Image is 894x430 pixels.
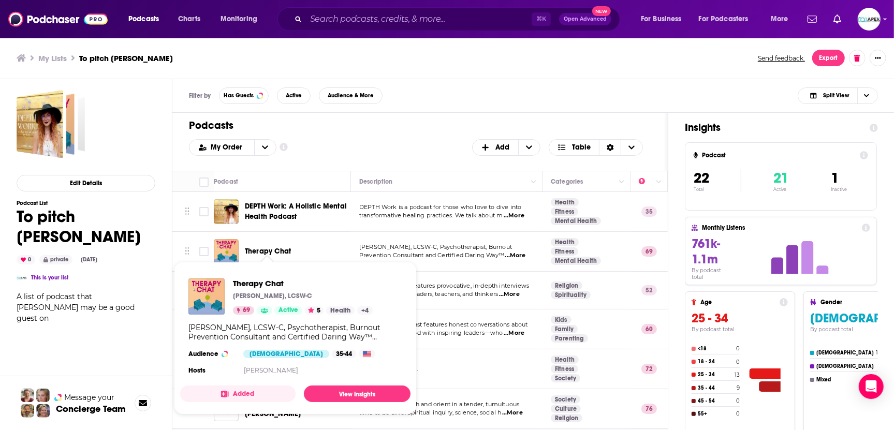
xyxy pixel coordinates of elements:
[823,93,849,98] span: Split View
[359,203,521,211] span: DEPTH Work is a podcast for those who love to dive into
[831,187,847,192] p: Inactive
[304,385,411,402] a: View Insights
[755,54,808,63] button: Send feedback.
[599,140,621,155] div: Sort Direction
[641,12,682,26] span: For Business
[816,377,877,383] h4: Mixed
[189,144,254,151] button: open menu
[551,365,578,373] a: Fitness
[243,350,329,358] div: [DEMOGRAPHIC_DATA]
[551,238,579,246] a: Health
[184,244,190,259] button: Move
[634,11,695,27] button: open menu
[31,274,68,281] a: This is your list
[357,306,373,315] a: +4
[17,175,155,191] button: Edit Details
[17,273,27,283] img: Apex Photo Studios
[188,278,225,315] a: Therapy Chat
[641,404,657,414] p: 76
[188,366,206,375] h4: Hosts
[559,13,611,25] button: Open AdvancedNew
[858,8,881,31] img: User Profile
[189,139,276,156] h2: Choose List sort
[698,398,734,404] h4: 45 - 54
[736,397,740,404] h4: 0
[549,139,643,156] button: Choose View
[551,291,591,299] a: Spirituality
[277,87,311,104] button: Active
[21,389,34,402] img: Sydney Profile
[858,8,881,31] span: Logged in as Apex
[184,204,190,219] button: Move
[245,201,347,222] a: DEPTH Work: A Holistic Mental Health Podcast
[243,305,250,316] span: 69
[859,374,884,399] div: Open Intercom Messenger
[359,409,501,416] span: time to be alive. Spiritual inquiry, science, social h
[233,278,373,288] a: Therapy Chat
[527,176,540,188] button: Column Actions
[17,206,155,247] h1: To pitch [PERSON_NAME]
[551,334,588,343] a: Parenting
[211,144,246,151] span: My Order
[551,198,579,206] a: Health
[199,207,209,216] span: Toggle select row
[233,306,254,315] a: 69
[219,87,269,104] button: Has Guests
[39,255,72,264] div: private
[280,142,288,152] a: Show additional information
[504,212,524,220] span: ...More
[773,187,788,192] p: Active
[641,324,657,334] p: 60
[700,299,775,306] h4: Age
[171,11,207,27] a: Charts
[279,305,298,316] span: Active
[326,306,355,315] a: Health
[319,87,383,104] button: Audience & More
[698,346,734,352] h4: <18
[38,53,67,63] h3: My Lists
[551,395,580,404] a: Society
[245,247,291,256] span: Therapy Chat
[551,374,580,382] a: Society
[702,224,857,231] h4: Monthly Listens
[254,140,276,155] button: open menu
[798,87,878,104] h2: Choose View
[359,282,529,289] span: "Voices of Esalen" features provocative, in-depth interviews
[245,246,291,257] a: Therapy Chat
[56,404,126,414] h3: Concierge Team
[698,411,734,417] h4: 55+
[694,169,709,187] span: 22
[214,175,238,188] div: Podcast
[876,349,881,356] h4: 19
[359,401,519,408] span: Wisdom to replenish and orient in a tender, tumultuous
[736,410,740,417] h4: 0
[572,144,591,151] span: Table
[64,392,114,403] span: Message your
[17,200,155,206] h3: Podcast List
[188,323,402,342] div: [PERSON_NAME], LCSW-C, Psychotherapist, Burnout Prevention Consultant and Certified Daring Way™ F...
[692,326,788,333] h4: By podcast total
[359,251,504,259] span: Prevention Consultant and Certified Daring Way™
[77,256,101,264] div: [DATE]
[736,345,740,352] h4: 0
[870,50,886,66] button: Show More Button
[551,316,571,324] a: Kids
[214,239,239,264] img: Therapy Chat
[641,246,657,257] p: 69
[692,267,734,280] h4: By podcast total
[499,290,520,299] span: ...More
[36,404,50,418] img: Barbara Profile
[858,8,881,31] button: Show profile menu
[121,11,172,27] button: open menu
[653,176,665,188] button: Column Actions
[359,212,503,219] span: transformative healing practices. We talk about m
[274,306,302,315] a: Active
[698,385,735,391] h4: 35 - 44
[641,206,657,217] p: 35
[803,10,821,28] a: Show notifications dropdown
[306,11,532,27] input: Search podcasts, credits, & more...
